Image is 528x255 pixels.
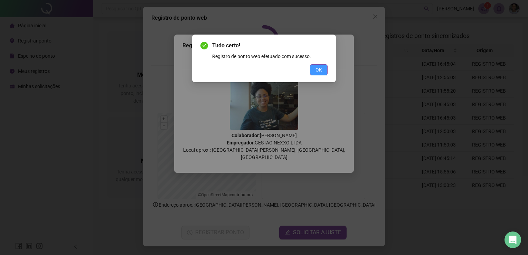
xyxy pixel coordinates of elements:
div: Open Intercom Messenger [505,232,521,248]
span: check-circle [200,42,208,49]
span: OK [315,66,322,74]
div: Registro de ponto web efetuado com sucesso. [212,53,328,60]
span: Tudo certo! [212,41,328,50]
button: OK [310,64,328,75]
